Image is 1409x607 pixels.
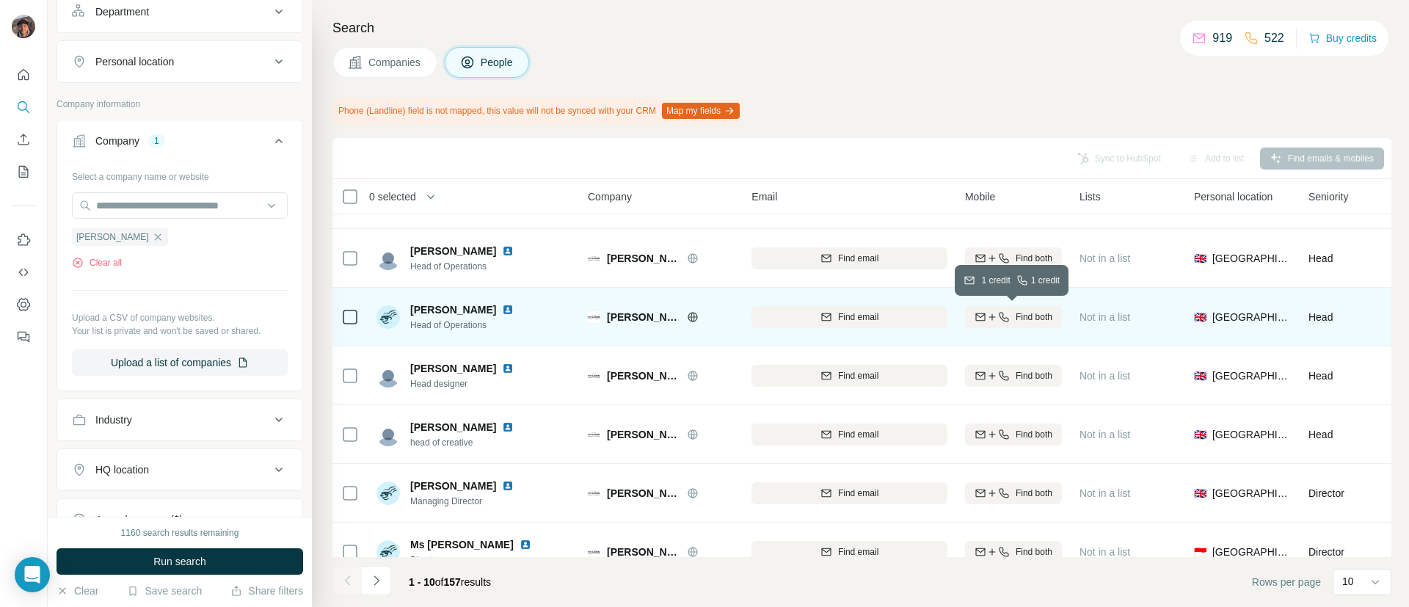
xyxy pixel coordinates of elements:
span: Seniority [1308,189,1348,204]
span: 🇬🇧 [1194,310,1206,324]
span: Not in a list [1079,370,1130,382]
span: Find both [1016,252,1052,265]
button: Find email [751,365,947,387]
button: Clear all [72,256,122,269]
span: Director [1308,546,1344,558]
span: [PERSON_NAME] [410,361,496,376]
button: Share filters [230,584,303,598]
span: 🇮🇩 [1194,545,1206,559]
span: 🇬🇧 [1194,486,1206,501]
img: LinkedIn logo [520,539,531,550]
img: Logo of T.M.Lewin [588,252,600,264]
span: [PERSON_NAME] [607,545,680,559]
span: Find both [1016,428,1052,441]
button: Run search [57,548,303,575]
span: [PERSON_NAME] [410,244,496,258]
button: Feedback [12,324,35,350]
span: [GEOGRAPHIC_DATA] [1212,310,1291,324]
button: Find both [965,247,1062,269]
span: [PERSON_NAME] [410,420,496,435]
img: LinkedIn logo [502,480,514,492]
img: Avatar [12,15,35,38]
button: My lists [12,159,35,185]
p: 522 [1264,29,1284,47]
img: Logo of T.M.Lewin [588,311,600,323]
span: Find both [1016,545,1052,559]
span: [GEOGRAPHIC_DATA] [1212,251,1291,266]
button: Find both [965,541,1062,563]
button: Find email [751,424,947,446]
button: Quick start [12,62,35,88]
span: 🇬🇧 [1194,427,1206,442]
span: Lists [1079,189,1101,204]
span: Company [588,189,632,204]
p: 919 [1212,29,1232,47]
span: Email [751,189,777,204]
span: Head of Operations [410,319,520,332]
span: 🇬🇧 [1194,368,1206,383]
span: Head designer [410,377,520,390]
img: Logo of T.M.Lewin [588,370,600,382]
span: Companies [368,55,422,70]
span: Find email [838,428,878,441]
button: Enrich CSV [12,126,35,153]
span: Director [410,553,537,567]
img: Avatar [376,305,400,329]
span: results [409,576,491,588]
span: [GEOGRAPHIC_DATA] [1212,545,1291,559]
button: HQ location [57,452,302,487]
img: Avatar [376,247,400,270]
span: Find both [1016,487,1052,500]
span: Rows per page [1252,575,1321,589]
img: Logo of T.M.Lewin [588,487,600,499]
span: [GEOGRAPHIC_DATA] [1212,368,1291,383]
span: Find email [838,252,878,265]
div: Open Intercom Messenger [15,557,50,592]
span: [PERSON_NAME] [410,479,496,493]
button: Personal location [57,44,302,79]
span: 1 - 10 [409,576,435,588]
span: [PERSON_NAME] [607,368,680,383]
div: Personal location [95,54,174,69]
div: 1 [148,134,165,148]
div: HQ location [95,462,149,477]
button: Find both [965,306,1062,328]
span: Head of Operations [410,260,520,273]
span: [PERSON_NAME] [410,302,496,317]
img: Avatar [376,364,400,388]
span: 0 selected [369,189,416,204]
button: Navigate to next page [362,566,391,595]
button: Find both [965,424,1062,446]
span: Find email [838,545,878,559]
span: Not in a list [1079,487,1130,499]
span: Managing Director [410,495,520,508]
span: Ms [PERSON_NAME] [410,537,514,552]
span: Run search [153,554,206,569]
span: Find both [1016,369,1052,382]
button: Company1 [57,123,302,164]
img: Avatar [376,423,400,446]
img: Avatar [376,481,400,505]
button: Use Surfe API [12,259,35,286]
button: Search [12,94,35,120]
div: Industry [95,412,132,427]
button: Find email [751,306,947,328]
span: [PERSON_NAME] [607,486,680,501]
span: Not in a list [1079,311,1130,323]
span: [GEOGRAPHIC_DATA] [1212,486,1291,501]
span: [PERSON_NAME] [76,230,149,244]
button: Find email [751,247,947,269]
span: Find email [838,487,878,500]
button: Use Surfe on LinkedIn [12,227,35,253]
button: Industry [57,402,302,437]
span: Head [1308,429,1333,440]
img: LinkedIn logo [502,245,514,257]
div: Annual revenue ($) [95,512,183,527]
span: Not in a list [1079,252,1130,264]
button: Find both [965,365,1062,387]
button: Annual revenue ($) [57,502,302,537]
span: [PERSON_NAME] [607,310,680,324]
p: Your list is private and won't be saved or shared. [72,324,288,338]
img: LinkedIn logo [502,421,514,433]
img: Logo of T.M.Lewin [588,429,600,440]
